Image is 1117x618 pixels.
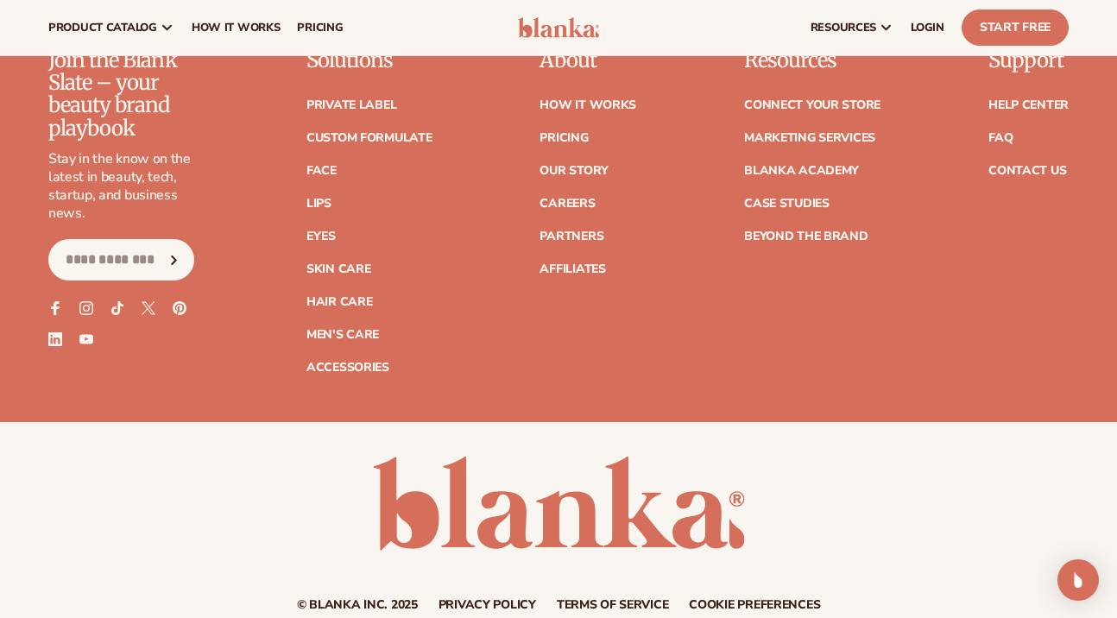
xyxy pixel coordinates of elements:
span: How It Works [192,21,281,35]
span: resources [811,21,876,35]
a: Contact Us [988,165,1066,177]
a: Privacy policy [439,599,536,611]
p: Support [988,49,1069,72]
p: About [540,49,636,72]
a: Face [306,165,337,177]
a: Careers [540,198,595,210]
a: Hair Care [306,296,372,308]
a: Lips [306,198,331,210]
button: Subscribe [155,239,193,281]
a: Terms of service [557,599,669,611]
a: Cookie preferences [689,599,820,611]
div: Open Intercom Messenger [1057,559,1099,601]
a: Connect your store [744,99,880,111]
a: Private label [306,99,396,111]
p: Stay in the know on the latest in beauty, tech, startup, and business news. [48,150,194,222]
a: Pricing [540,132,588,144]
p: Join the Blank Slate – your beauty brand playbook [48,49,194,141]
span: LOGIN [911,21,944,35]
span: product catalog [48,21,157,35]
a: Blanka Academy [744,165,859,177]
a: Partners [540,230,603,243]
img: logo [518,17,599,38]
a: How It Works [540,99,636,111]
a: Beyond the brand [744,230,868,243]
a: FAQ [988,132,1013,144]
a: Case Studies [744,198,830,210]
a: Accessories [306,362,389,374]
span: pricing [297,21,343,35]
a: Affiliates [540,263,605,275]
a: Our Story [540,165,608,177]
a: Start Free [962,9,1069,46]
a: Skin Care [306,263,370,275]
a: Eyes [306,230,336,243]
a: Help Center [988,99,1069,111]
a: Custom formulate [306,132,432,144]
small: © Blanka Inc. 2025 [297,596,418,613]
p: Resources [744,49,880,72]
p: Solutions [306,49,432,72]
a: Marketing services [744,132,875,144]
a: Men's Care [306,329,379,341]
